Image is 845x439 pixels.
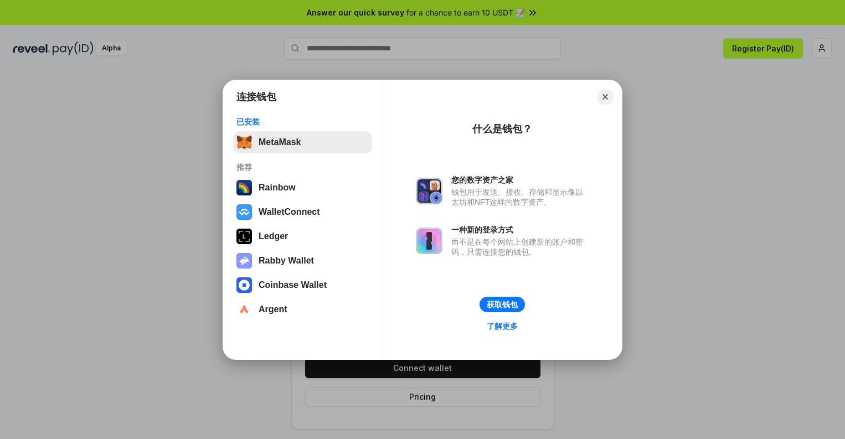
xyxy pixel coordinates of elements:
img: svg+xml,%3Csvg%20xmlns%3D%22http%3A%2F%2Fwww.w3.org%2F2000%2Fsvg%22%20width%3D%2228%22%20height%3... [236,229,252,244]
button: Rainbow [233,177,372,199]
button: 获取钱包 [480,297,525,312]
div: Coinbase Wallet [259,280,327,290]
div: WalletConnect [259,207,320,217]
button: Argent [233,298,372,321]
div: 而不是在每个网站上创建新的账户和密码，只需连接您的钱包。 [451,237,589,257]
div: 钱包用于发送、接收、存储和显示像以太坊和NFT这样的数字资产。 [451,187,589,207]
div: Rainbow [259,183,296,193]
div: 获取钱包 [487,299,518,309]
img: svg+xml,%3Csvg%20width%3D%2228%22%20height%3D%2228%22%20viewBox%3D%220%200%2028%2028%22%20fill%3D... [236,277,252,293]
a: 了解更多 [480,319,524,333]
h1: 连接钱包 [236,90,276,104]
img: svg+xml,%3Csvg%20width%3D%2228%22%20height%3D%2228%22%20viewBox%3D%220%200%2028%2028%22%20fill%3D... [236,204,252,220]
div: 已安装 [236,117,369,127]
div: MetaMask [259,137,301,147]
div: 推荐 [236,162,369,172]
img: svg+xml,%3Csvg%20xmlns%3D%22http%3A%2F%2Fwww.w3.org%2F2000%2Fsvg%22%20fill%3D%22none%22%20viewBox... [236,253,252,268]
button: Rabby Wallet [233,250,372,272]
button: Close [597,89,613,105]
button: Ledger [233,225,372,247]
div: Rabby Wallet [259,256,314,266]
img: svg+xml,%3Csvg%20width%3D%22120%22%20height%3D%22120%22%20viewBox%3D%220%200%20120%20120%22%20fil... [236,180,252,195]
img: svg+xml,%3Csvg%20xmlns%3D%22http%3A%2F%2Fwww.w3.org%2F2000%2Fsvg%22%20fill%3D%22none%22%20viewBox... [416,228,442,254]
div: 什么是钱包？ [472,122,532,136]
div: 一种新的登录方式 [451,225,589,235]
div: 了解更多 [487,321,518,331]
img: svg+xml,%3Csvg%20width%3D%2228%22%20height%3D%2228%22%20viewBox%3D%220%200%2028%2028%22%20fill%3D... [236,302,252,317]
div: Argent [259,304,287,314]
button: Coinbase Wallet [233,274,372,296]
img: svg+xml,%3Csvg%20fill%3D%22none%22%20height%3D%2233%22%20viewBox%3D%220%200%2035%2033%22%20width%... [236,135,252,150]
button: WalletConnect [233,201,372,223]
div: Ledger [259,231,288,241]
img: svg+xml,%3Csvg%20xmlns%3D%22http%3A%2F%2Fwww.w3.org%2F2000%2Fsvg%22%20fill%3D%22none%22%20viewBox... [416,178,442,204]
div: 您的数字资产之家 [451,175,589,185]
button: MetaMask [233,131,372,153]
